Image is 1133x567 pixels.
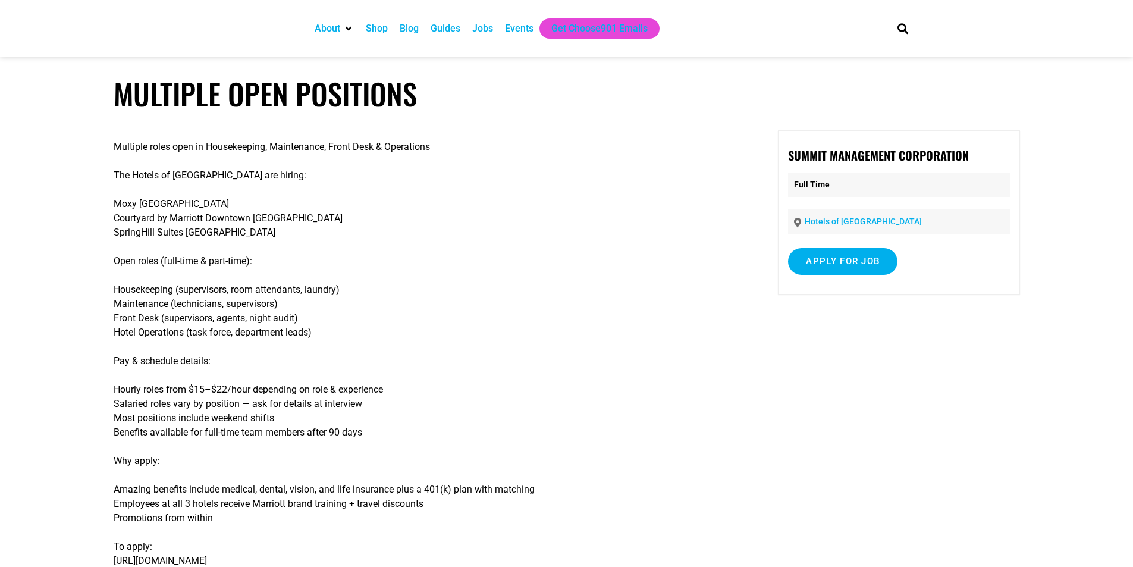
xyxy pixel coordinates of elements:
a: Hotels of [GEOGRAPHIC_DATA] [805,217,922,226]
a: Get Choose901 Emails [551,21,648,36]
strong: Summit Management Corporation [788,146,969,164]
a: Blog [400,21,419,36]
p: Moxy [GEOGRAPHIC_DATA] Courtyard by Marriott Downtown [GEOGRAPHIC_DATA] SpringHill Suites [GEOGRA... [114,197,733,240]
div: About [309,18,360,39]
div: Search [893,18,912,38]
p: Open roles (full-time & part-time): [114,254,733,268]
p: The Hotels of [GEOGRAPHIC_DATA] are hiring: [114,168,733,183]
p: Multiple roles open in Housekeeping, Maintenance, Front Desk & Operations [114,140,733,154]
p: Full Time [788,173,1009,197]
nav: Main nav [309,18,877,39]
a: Guides [431,21,460,36]
h1: Multiple Open Positions [114,76,1020,111]
a: Jobs [472,21,493,36]
p: Hourly roles from $15–$22/hour depending on role & experience Salaried roles vary by position — a... [114,383,733,440]
p: Amazing benefits include medical, dental, vision, and life insurance plus a 401(k) plan with matc... [114,483,733,525]
a: Shop [366,21,388,36]
a: Events [505,21,533,36]
p: Why apply: [114,454,733,468]
p: Pay & schedule details: [114,354,733,368]
a: About [315,21,340,36]
input: Apply for job [788,248,897,275]
p: Housekeeping (supervisors, room attendants, laundry) Maintenance (technicians, supervisors) Front... [114,283,733,340]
